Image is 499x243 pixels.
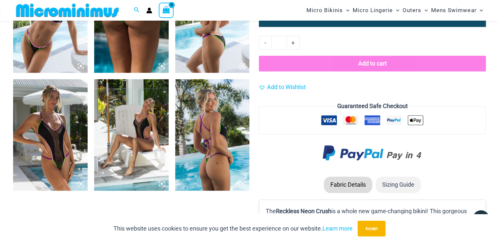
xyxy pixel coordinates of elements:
[271,36,287,49] input: Product quantity
[393,2,399,19] span: Menu Toggle
[322,225,353,232] a: Learn more
[259,82,306,92] a: Add to Wishlist
[429,2,485,19] a: Mens SwimwearMenu ToggleMenu Toggle
[304,1,486,20] nav: Site Navigation
[13,79,88,191] img: Reckless Neon Crush Black Neon 879 One Piece
[306,2,343,19] span: Micro Bikinis
[431,2,476,19] span: Mens Swimwear
[358,221,385,236] button: Accept
[175,79,250,191] img: Reckless Neon Crush Black Neon 879 One Piece
[287,36,300,49] a: +
[403,2,421,19] span: Outers
[259,56,486,71] button: Add to cart
[276,208,331,215] b: Reckless Neon Crush
[476,2,483,19] span: Menu Toggle
[259,36,271,49] a: -
[343,2,349,19] span: Menu Toggle
[353,2,393,19] span: Micro Lingerie
[335,101,410,111] legend: Guaranteed Safe Checkout
[13,3,121,18] img: MM SHOP LOGO FLAT
[267,84,306,90] span: Add to Wishlist
[134,6,140,14] a: Search icon link
[401,2,429,19] a: OutersMenu ToggleMenu Toggle
[421,2,428,19] span: Menu Toggle
[324,177,372,193] li: Fabric Details
[114,224,353,234] p: This website uses cookies to ensure you get the best experience on our website.
[159,3,174,18] a: View Shopping Cart, empty
[351,2,401,19] a: Micro LingerieMenu ToggleMenu Toggle
[146,8,152,13] a: Account icon link
[305,2,351,19] a: Micro BikinisMenu ToggleMenu Toggle
[94,79,169,191] img: Reckless Neon Crush Black Neon 879 One Piece
[376,177,421,193] li: Sizing Guide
